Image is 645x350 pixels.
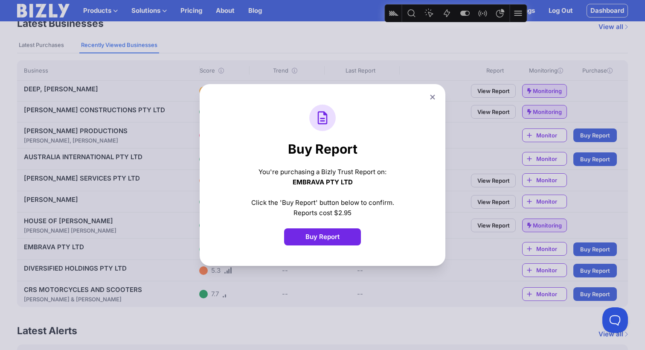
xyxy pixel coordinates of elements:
[220,167,425,187] div: You're purchasing a Bizly Trust Report on:
[602,307,628,333] iframe: Toggle Customer Support
[220,198,425,218] div: Click the 'Buy Report' button below to confirm. Reports cost $2.95
[293,178,353,186] b: EMBRAVA PTY LTD
[220,141,425,157] h1: Buy Report
[284,228,361,245] button: Buy Report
